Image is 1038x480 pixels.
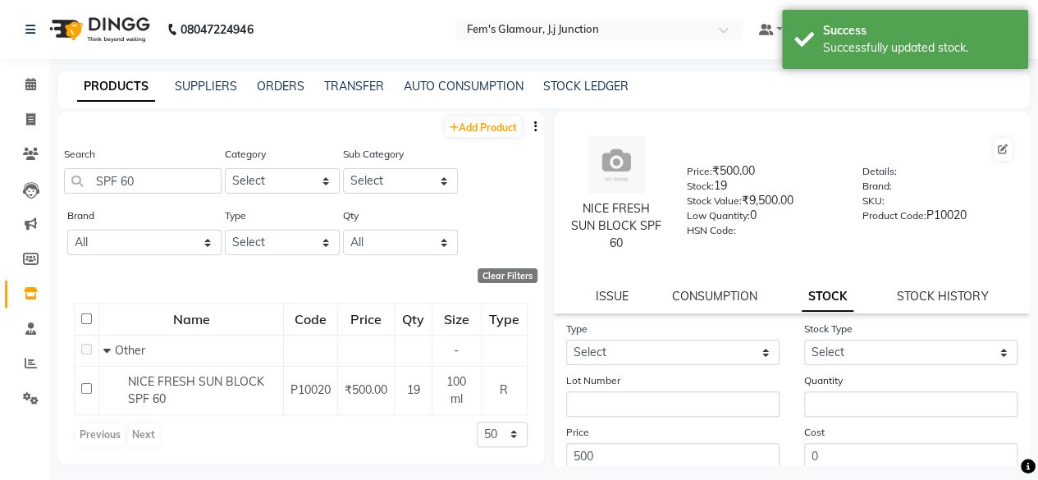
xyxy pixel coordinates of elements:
[687,223,736,238] label: HSN Code:
[862,164,897,179] label: Details:
[687,208,750,223] label: Low Quantity:
[823,22,1016,39] div: Success
[446,374,466,406] span: 100 ml
[588,136,645,194] img: avatar
[687,207,838,230] div: 0
[181,7,253,53] b: 08047224946
[285,304,336,334] div: Code
[687,194,742,208] label: Stock Value:
[339,304,393,334] div: Price
[290,382,331,397] span: P10020
[687,177,838,200] div: 19
[115,343,145,358] span: Other
[343,208,359,223] label: Qty
[345,382,387,397] span: ₹500.00
[566,425,589,440] label: Price
[77,72,155,102] a: PRODUCTS
[396,304,431,334] div: Qty
[687,192,838,215] div: ₹9,500.00
[446,117,521,137] a: Add Product
[566,322,588,336] label: Type
[404,79,524,94] a: AUTO CONSUMPTION
[100,304,282,334] div: Name
[407,382,420,397] span: 19
[64,147,95,162] label: Search
[804,373,843,388] label: Quantity
[64,168,222,194] input: Search by product name or code
[862,207,1013,230] div: P10020
[804,425,825,440] label: Cost
[804,322,853,336] label: Stock Type
[543,79,629,94] a: STOCK LEDGER
[67,208,94,223] label: Brand
[862,179,892,194] label: Brand:
[343,147,404,162] label: Sub Category
[128,374,264,406] span: NICE FRESH SUN BLOCK SPF 60
[862,194,885,208] label: SKU:
[225,208,246,223] label: Type
[324,79,384,94] a: TRANSFER
[687,179,714,194] label: Stock:
[802,282,853,312] a: STOCK
[103,343,115,358] span: Collapse Row
[42,7,154,53] img: logo
[500,382,508,397] span: R
[478,268,537,283] div: Clear Filters
[687,162,838,185] div: ₹500.00
[570,200,663,252] div: NICE FRESH SUN BLOCK SPF 60
[595,289,628,304] a: ISSUE
[897,289,988,304] a: STOCK HISTORY
[482,304,526,334] div: Type
[225,147,266,162] label: Category
[454,343,459,358] span: -
[862,208,926,223] label: Product Code:
[175,79,237,94] a: SUPPLIERS
[433,304,480,334] div: Size
[672,289,757,304] a: CONSUMPTION
[687,164,712,179] label: Price:
[566,373,620,388] label: Lot Number
[823,39,1016,57] div: Successfully updated stock.
[257,79,304,94] a: ORDERS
